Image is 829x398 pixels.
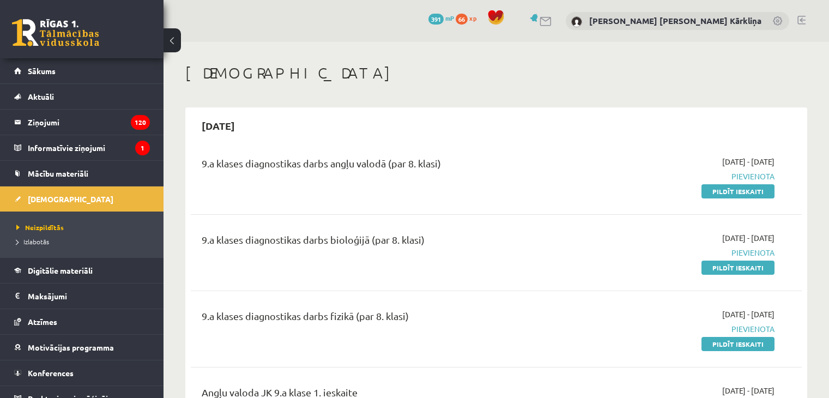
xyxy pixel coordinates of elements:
[185,64,807,82] h1: [DEMOGRAPHIC_DATA]
[28,168,88,178] span: Mācību materiāli
[16,237,49,246] span: Izlabotās
[14,110,150,135] a: Ziņojumi120
[14,335,150,360] a: Motivācijas programma
[12,19,99,46] a: Rīgas 1. Tālmācības vidusskola
[14,161,150,186] a: Mācību materiāli
[595,247,774,258] span: Pievienota
[701,184,774,198] a: Pildīt ieskaiti
[595,323,774,335] span: Pievienota
[589,15,761,26] a: [PERSON_NAME] [PERSON_NAME] Kārkliņa
[571,16,582,27] img: Jana Anna Kārkliņa
[722,385,774,396] span: [DATE] - [DATE]
[595,171,774,182] span: Pievienota
[701,261,774,275] a: Pildīt ieskaiti
[28,284,150,309] legend: Maksājumi
[16,223,64,232] span: Neizpildītās
[28,342,114,352] span: Motivācijas programma
[28,92,54,101] span: Aktuāli
[14,284,150,309] a: Maksājumi
[469,14,476,22] span: xp
[131,115,150,130] i: 120
[28,194,113,204] span: [DEMOGRAPHIC_DATA]
[28,317,57,327] span: Atzīmes
[14,58,150,83] a: Sākums
[191,113,246,138] h2: [DATE]
[16,237,153,246] a: Izlabotās
[456,14,482,22] a: 66 xp
[135,141,150,155] i: 1
[14,360,150,385] a: Konferences
[28,368,74,378] span: Konferences
[202,156,578,176] div: 9.a klases diagnostikas darbs angļu valodā (par 8. klasi)
[445,14,454,22] span: mP
[202,309,578,329] div: 9.a klases diagnostikas darbs fizikā (par 8. klasi)
[14,258,150,283] a: Digitālie materiāli
[14,309,150,334] a: Atzīmes
[28,266,93,275] span: Digitālie materiāli
[722,309,774,320] span: [DATE] - [DATE]
[28,135,150,160] legend: Informatīvie ziņojumi
[202,232,578,252] div: 9.a klases diagnostikas darbs bioloģijā (par 8. klasi)
[28,66,56,76] span: Sākums
[722,232,774,244] span: [DATE] - [DATE]
[14,186,150,212] a: [DEMOGRAPHIC_DATA]
[28,110,150,135] legend: Ziņojumi
[722,156,774,167] span: [DATE] - [DATE]
[14,135,150,160] a: Informatīvie ziņojumi1
[428,14,454,22] a: 391 mP
[456,14,468,25] span: 66
[428,14,444,25] span: 391
[701,337,774,351] a: Pildīt ieskaiti
[16,222,153,232] a: Neizpildītās
[14,84,150,109] a: Aktuāli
